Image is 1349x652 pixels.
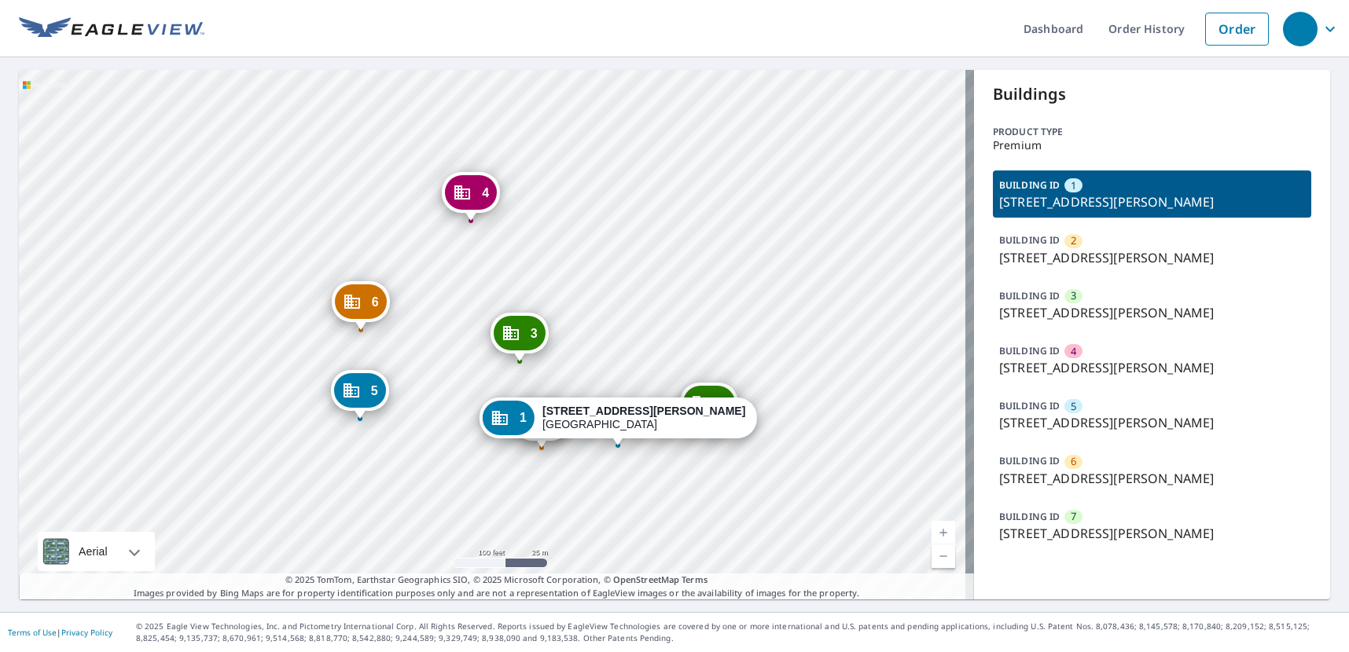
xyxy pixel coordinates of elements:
span: 5 [1071,399,1076,414]
div: Dropped pin, building 7, Commercial property, 8000 John Davis Dr Frankfort, KY 40601 [680,383,738,431]
span: © 2025 TomTom, Earthstar Geographics SIO, © 2025 Microsoft Corporation, © [285,573,708,587]
a: Current Level 18, Zoom In [932,521,955,544]
span: 3 [531,328,538,339]
p: Premium [993,139,1311,152]
p: BUILDING ID [999,399,1060,412]
img: EV Logo [19,17,204,41]
span: 2 [1071,233,1076,248]
strong: [STREET_ADDRESS][PERSON_NAME] [542,405,745,417]
div: Aerial [38,532,155,571]
a: Current Level 18, Zoom Out [932,544,955,568]
a: OpenStreetMap [613,573,679,585]
p: [STREET_ADDRESS][PERSON_NAME] [999,469,1305,488]
div: [GEOGRAPHIC_DATA] [542,405,745,431]
div: Dropped pin, building 3, Commercial property, 8000 John Davis Dr Frankfort, KY 40601 [491,313,549,361]
span: 1 [520,412,527,423]
div: Aerial [74,532,112,571]
p: [STREET_ADDRESS][PERSON_NAME] [999,413,1305,432]
span: 4 [482,187,489,199]
p: [STREET_ADDRESS][PERSON_NAME] [999,524,1305,543]
span: 1 [1071,178,1076,193]
a: Order [1205,13,1269,46]
span: 5 [371,385,378,397]
p: [STREET_ADDRESS][PERSON_NAME] [999,192,1305,211]
div: Dropped pin, building 4, Commercial property, 8000 John Davis Dr Frankfort, KY 40601 [442,172,500,221]
p: BUILDING ID [999,233,1060,247]
p: BUILDING ID [999,289,1060,302]
a: Terms of Use [8,627,57,638]
p: BUILDING ID [999,344,1060,357]
span: 3 [1071,288,1076,303]
span: 7 [1071,509,1076,524]
div: Dropped pin, building 6, Commercial property, 8000 John Davis Dr Frankfort, KY 40601 [332,281,390,330]
span: 4 [1071,344,1076,359]
p: Buildings [993,82,1311,106]
p: [STREET_ADDRESS][PERSON_NAME] [999,358,1305,377]
span: 6 [372,296,379,308]
p: [STREET_ADDRESS][PERSON_NAME] [999,303,1305,322]
p: BUILDING ID [999,510,1060,523]
p: Images provided by Bing Maps are for property identification purposes only and are not a represen... [19,573,974,599]
a: Terms [682,573,708,585]
p: | [8,628,112,637]
p: © 2025 Eagle View Technologies, Inc. and Pictometry International Corp. All Rights Reserved. Repo... [136,621,1341,644]
p: BUILDING ID [999,454,1060,467]
div: Dropped pin, building 5, Commercial property, 8000 John Davis Dr Frankfort, KY 40601 [331,370,389,419]
a: Privacy Policy [61,627,112,638]
div: Dropped pin, building 1, Commercial property, 8000 John Davis Dr Frankfort, KY 40601 [480,397,756,446]
p: Product type [993,125,1311,139]
p: [STREET_ADDRESS][PERSON_NAME] [999,248,1305,267]
span: 6 [1071,454,1076,469]
p: BUILDING ID [999,178,1060,192]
